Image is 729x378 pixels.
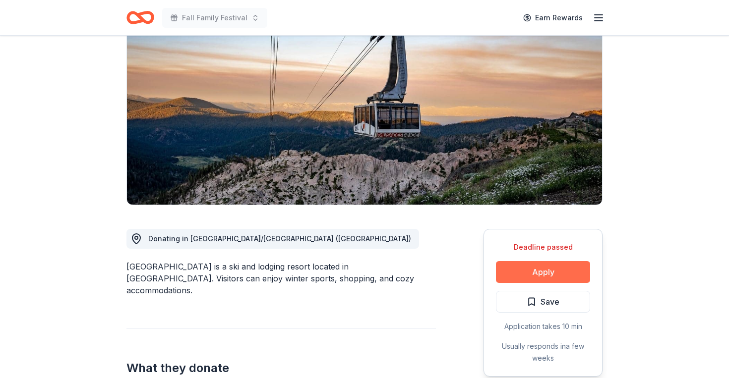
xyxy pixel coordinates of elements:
[182,12,247,24] span: Fall Family Festival
[126,360,436,376] h2: What they donate
[126,261,436,296] div: [GEOGRAPHIC_DATA] is a ski and lodging resort located in [GEOGRAPHIC_DATA]. Visitors can enjoy wi...
[496,340,590,364] div: Usually responds in a few weeks
[496,321,590,332] div: Application takes 10 min
[126,6,154,29] a: Home
[496,261,590,283] button: Apply
[517,9,589,27] a: Earn Rewards
[541,295,559,308] span: Save
[496,291,590,313] button: Save
[148,234,411,243] span: Donating in [GEOGRAPHIC_DATA]/[GEOGRAPHIC_DATA] ([GEOGRAPHIC_DATA])
[496,241,590,253] div: Deadline passed
[162,8,267,28] button: Fall Family Festival
[127,15,602,205] img: Image for Palisades Tahoe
